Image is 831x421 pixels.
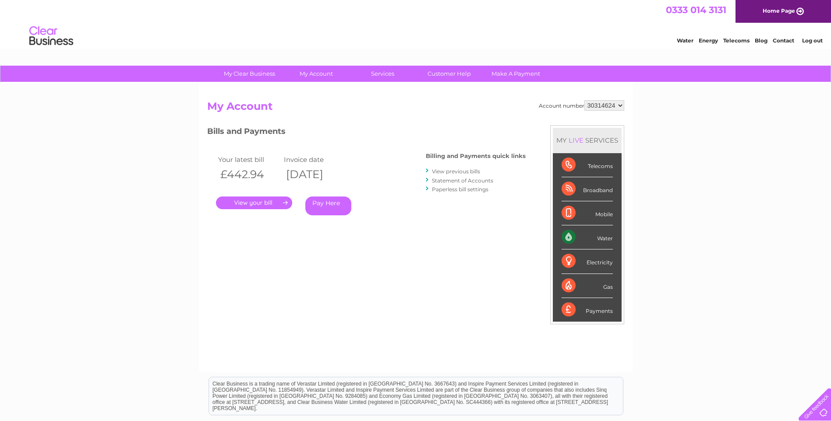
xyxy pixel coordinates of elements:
[426,153,526,159] h4: Billing and Payments quick links
[480,66,552,82] a: Make A Payment
[802,37,823,44] a: Log out
[216,196,292,209] a: .
[280,66,352,82] a: My Account
[562,298,613,322] div: Payments
[432,186,488,193] a: Paperless bill settings
[216,154,282,165] td: Your latest bill
[282,165,347,183] th: [DATE]
[207,125,526,140] h3: Bills and Payments
[562,225,613,249] div: Water
[562,201,613,225] div: Mobile
[29,23,74,49] img: logo.png
[562,177,613,201] div: Broadband
[432,177,493,184] a: Statement of Accounts
[562,153,613,177] div: Telecoms
[413,66,485,82] a: Customer Help
[723,37,750,44] a: Telecoms
[432,168,480,175] a: View previous bills
[677,37,693,44] a: Water
[755,37,767,44] a: Blog
[553,128,622,153] div: MY SERVICES
[562,274,613,298] div: Gas
[666,4,726,15] a: 0333 014 3131
[539,100,624,111] div: Account number
[699,37,718,44] a: Energy
[207,100,624,117] h2: My Account
[209,5,623,42] div: Clear Business is a trading name of Verastar Limited (registered in [GEOGRAPHIC_DATA] No. 3667643...
[562,249,613,274] div: Electricity
[213,66,286,82] a: My Clear Business
[773,37,794,44] a: Contact
[282,154,347,165] td: Invoice date
[216,165,282,183] th: £442.94
[347,66,419,82] a: Services
[567,136,585,144] div: LIVE
[305,196,351,215] a: Pay Here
